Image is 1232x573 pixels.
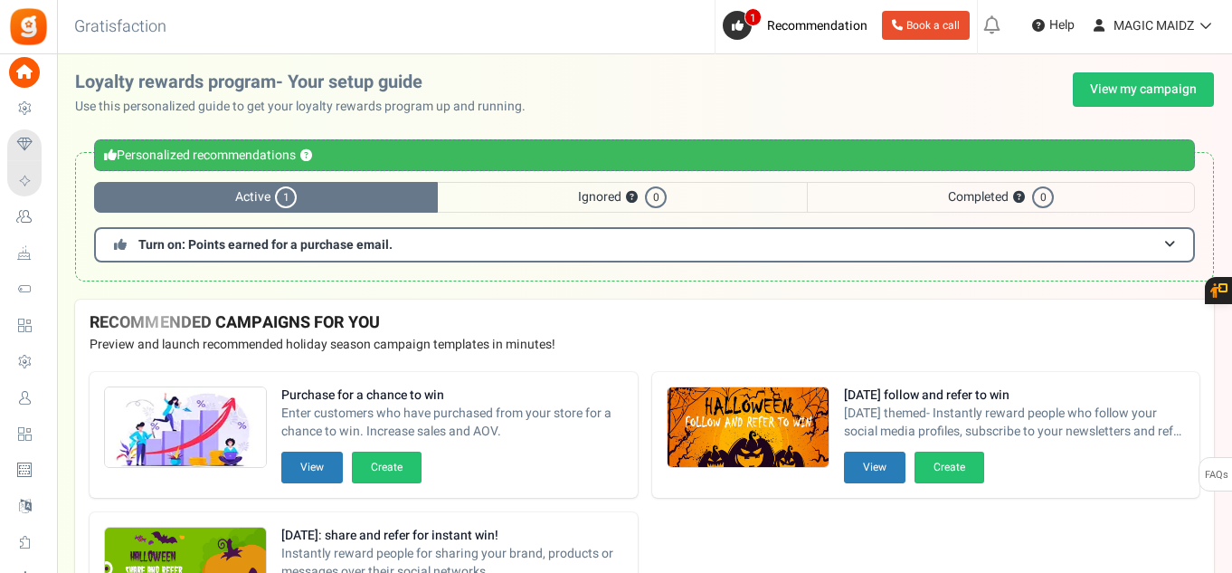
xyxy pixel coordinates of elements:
[94,139,1195,171] div: Personalized recommendations
[8,6,49,47] img: Gratisfaction
[1013,192,1025,204] button: ?
[767,16,867,35] span: Recommendation
[1045,16,1075,34] span: Help
[90,314,1199,332] h4: RECOMMENDED CAMPAIGNS FOR YOU
[1204,458,1228,492] span: FAQs
[723,11,875,40] a: 1 Recommendation
[90,336,1199,354] p: Preview and launch recommended holiday season campaign templates in minutes!
[281,405,623,441] span: Enter customers who have purchased from your store for a chance to win. Increase sales and AOV.
[844,387,1186,405] strong: [DATE] follow and refer to win
[645,186,667,208] span: 0
[54,9,186,45] h3: Gratisfaction
[75,98,540,116] p: Use this personalized guide to get your loyalty rewards program up and running.
[281,387,623,405] strong: Purchase for a chance to win
[1025,11,1082,40] a: Help
[1073,72,1214,107] a: View my campaign
[744,8,762,26] span: 1
[75,72,540,92] h2: Loyalty rewards program- Your setup guide
[844,405,1186,441] span: [DATE] themed- Instantly reward people who follow your social media profiles, subscribe to your n...
[915,452,984,483] button: Create
[626,192,638,204] button: ?
[882,11,970,40] a: Book a call
[807,182,1195,213] span: Completed
[275,186,297,208] span: 1
[1032,186,1054,208] span: 0
[300,150,312,162] button: ?
[668,387,829,469] img: Recommended Campaigns
[438,182,807,213] span: Ignored
[281,527,623,545] strong: [DATE]: share and refer for instant win!
[844,452,905,483] button: View
[94,182,438,213] span: Active
[1114,16,1194,35] span: MAGIC MAIDZ
[352,452,422,483] button: Create
[138,235,393,254] span: Turn on: Points earned for a purchase email.
[281,452,343,483] button: View
[105,387,266,469] img: Recommended Campaigns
